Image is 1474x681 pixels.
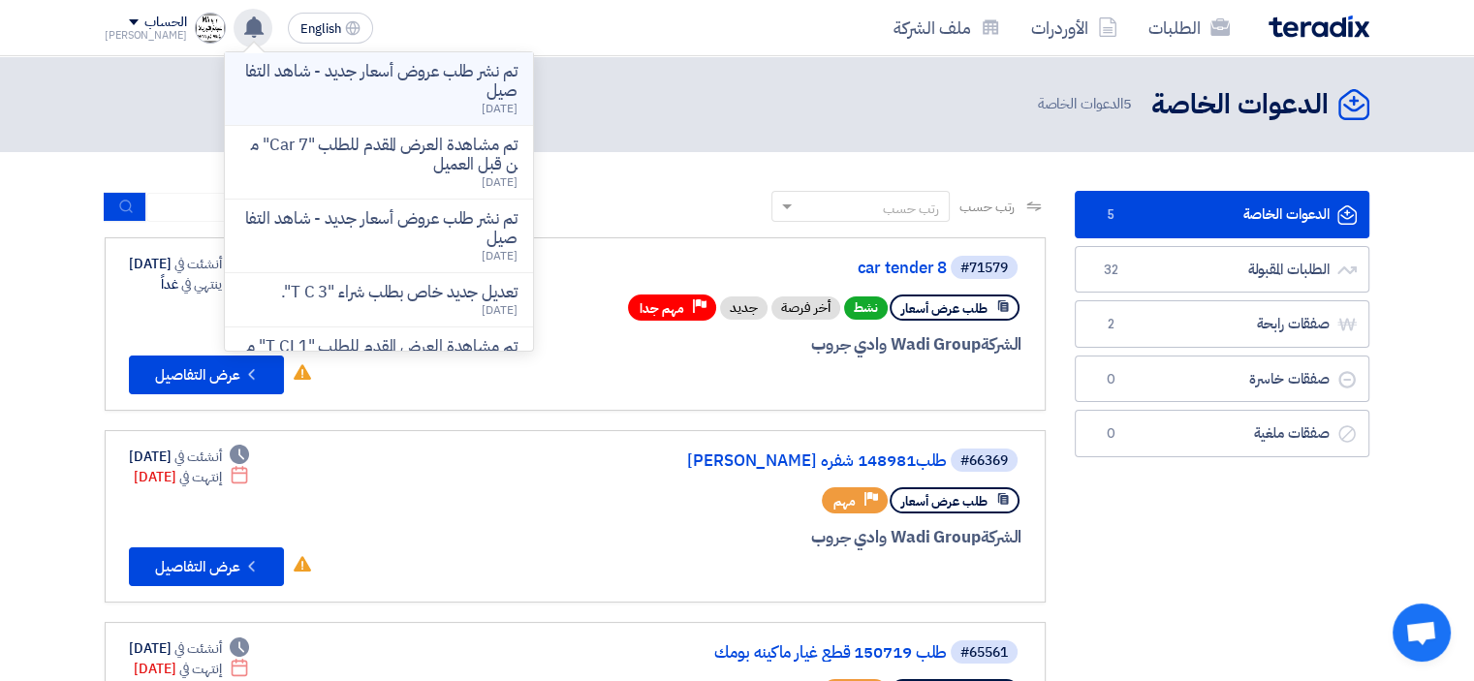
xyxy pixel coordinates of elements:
p: تعديل جديد خاص بطلب شراء "T C 3". [281,283,517,302]
span: 32 [1099,261,1122,280]
a: صفقات ملغية0 [1075,410,1369,457]
a: الدعوات الخاصة5 [1075,191,1369,238]
span: 2 [1099,315,1122,334]
a: ملف الشركة [878,5,1016,50]
div: [DATE] [134,659,249,679]
span: طلب عرض أسعار [901,492,988,511]
span: الشركة [981,525,1022,549]
p: تم نشر طلب عروض أسعار جديد - شاهد التفاصيل [240,209,517,248]
a: car tender 8 [559,260,947,277]
span: 5 [1099,205,1122,225]
span: [DATE] [482,301,517,319]
div: [PERSON_NAME] [105,30,187,41]
div: [DATE] [129,638,249,659]
div: #66369 [960,454,1008,468]
img: Teradix logo [1269,15,1369,38]
p: تم مشاهدة العرض المقدم للطلب "T CL1" من قبل العميل [240,337,517,376]
button: عرض التفاصيل [129,547,284,586]
div: [DATE] [129,447,249,467]
a: الطلبات [1133,5,1245,50]
div: رتب حسب [883,199,939,219]
div: الحساب [144,15,186,31]
button: عرض التفاصيل [129,356,284,394]
span: مهم [833,492,856,511]
div: دردشة مفتوحة [1393,604,1451,662]
div: غداً [161,274,249,294]
div: [DATE] [134,467,249,487]
div: جديد [720,296,768,320]
button: English [288,13,373,44]
span: ينتهي في [181,274,221,294]
span: نشط [844,296,888,320]
span: [DATE] [482,173,517,191]
div: Wadi Group وادي جروب [555,332,1021,357]
span: إنتهت في [179,659,221,679]
span: 5 [1123,93,1132,114]
div: Wadi Group وادي جروب [555,525,1021,550]
a: طلب 150719 قطع غيار ماكينه بومك [559,644,947,662]
a: صفقات خاسرة0 [1075,356,1369,403]
span: الشركة [981,332,1022,356]
span: رتب حسب [959,197,1015,217]
span: [DATE] [482,247,517,264]
div: أخر فرصة [771,296,840,320]
div: #71579 [960,262,1008,275]
span: 0 [1099,370,1122,389]
a: صفقات رابحة2 [1075,300,1369,348]
span: الدعوات الخاصة [1037,93,1136,115]
a: طلب148981 شفره [PERSON_NAME] [559,452,947,470]
a: الأوردرات [1016,5,1133,50]
span: [DATE] [482,100,517,117]
span: 0 [1099,424,1122,444]
span: أنشئت في [174,254,221,274]
div: [DATE] [129,254,249,274]
a: الطلبات المقبولة32 [1075,246,1369,294]
p: تم مشاهدة العرض المقدم للطلب "Car 7" من قبل العميل [240,136,517,174]
img: _1700148695688.jpg [195,13,226,44]
span: مهم جدا [640,299,684,318]
span: أنشئت في [174,638,221,659]
span: English [300,22,341,36]
input: ابحث بعنوان أو رقم الطلب [146,193,418,222]
p: تم نشر طلب عروض أسعار جديد - شاهد التفاصيل [240,62,517,101]
span: طلب عرض أسعار [901,299,988,318]
div: #65561 [960,646,1008,660]
span: إنتهت في [179,467,221,487]
h2: الدعوات الخاصة [1151,86,1329,124]
span: أنشئت في [174,447,221,467]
